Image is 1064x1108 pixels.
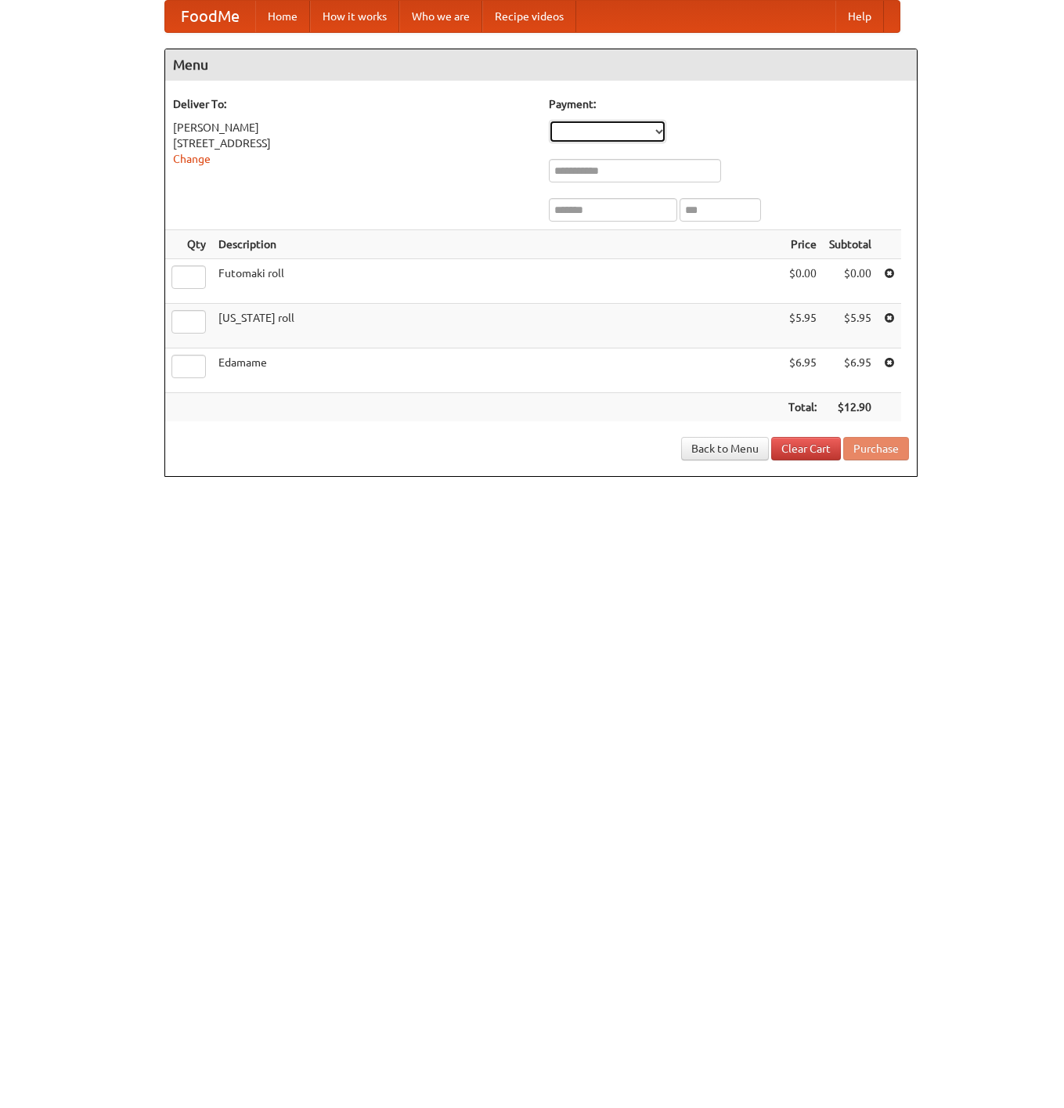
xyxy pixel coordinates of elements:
td: [US_STATE] roll [212,304,782,348]
a: Recipe videos [482,1,576,32]
td: $5.95 [823,304,878,348]
a: How it works [310,1,399,32]
td: Futomaki roll [212,259,782,304]
a: Change [173,153,211,165]
td: Edamame [212,348,782,393]
div: [PERSON_NAME] [173,120,533,135]
th: $12.90 [823,393,878,422]
h4: Menu [165,49,917,81]
th: Qty [165,230,212,259]
a: Clear Cart [771,437,841,460]
th: Subtotal [823,230,878,259]
td: $0.00 [823,259,878,304]
h5: Payment: [549,96,909,112]
td: $6.95 [782,348,823,393]
div: [STREET_ADDRESS] [173,135,533,151]
th: Description [212,230,782,259]
h5: Deliver To: [173,96,533,112]
a: FoodMe [165,1,255,32]
a: Back to Menu [681,437,769,460]
td: $5.95 [782,304,823,348]
td: $6.95 [823,348,878,393]
th: Price [782,230,823,259]
a: Who we are [399,1,482,32]
a: Help [835,1,884,32]
button: Purchase [843,437,909,460]
a: Home [255,1,310,32]
th: Total: [782,393,823,422]
td: $0.00 [782,259,823,304]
